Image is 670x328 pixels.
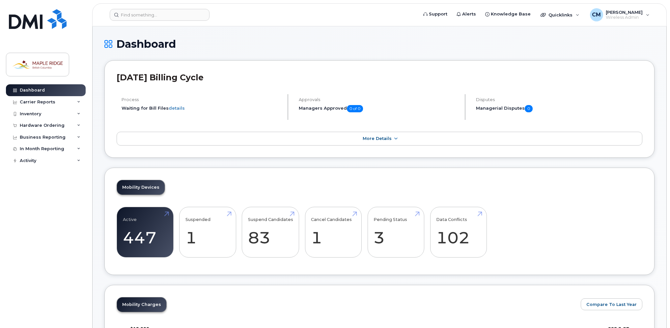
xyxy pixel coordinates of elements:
[311,210,355,254] a: Cancel Candidates 1
[476,105,642,112] h5: Managerial Disputes
[104,38,655,50] h1: Dashboard
[122,105,282,111] li: Waiting for Bill Files
[117,180,165,195] a: Mobility Devices
[436,210,481,254] a: Data Conflicts 102
[476,97,642,102] h4: Disputes
[169,105,185,111] a: details
[122,97,282,102] h4: Process
[185,210,230,254] a: Suspended 1
[374,210,418,254] a: Pending Status 3
[248,210,293,254] a: Suspend Candidates 83
[299,97,459,102] h4: Approvals
[581,298,642,310] button: Compare To Last Year
[363,136,392,141] span: More Details
[347,105,363,112] span: 0 of 0
[117,297,166,312] a: Mobility Charges
[117,72,642,82] h2: [DATE] Billing Cycle
[525,105,533,112] span: 0
[123,210,167,254] a: Active 447
[299,105,459,112] h5: Managers Approved
[586,301,637,308] span: Compare To Last Year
